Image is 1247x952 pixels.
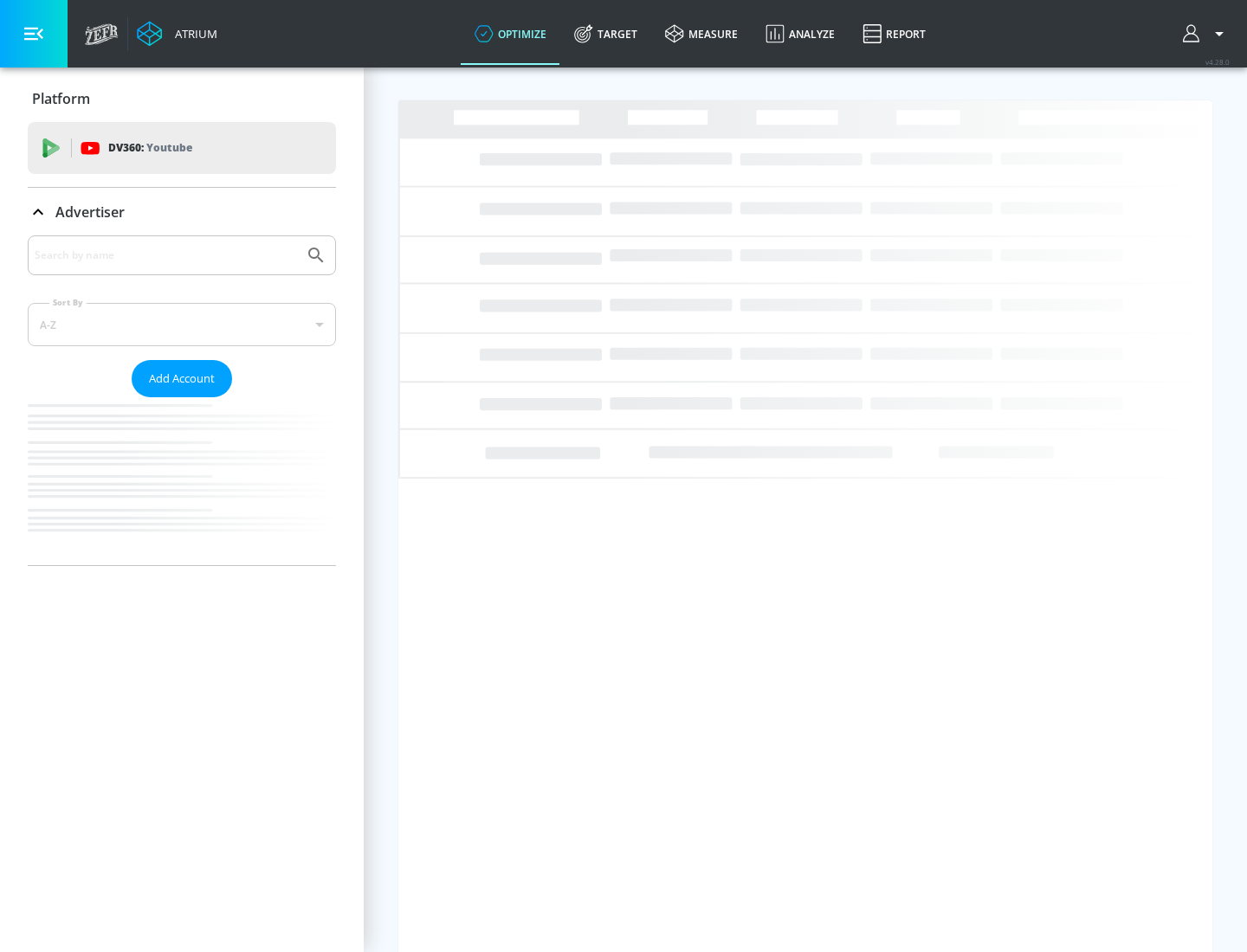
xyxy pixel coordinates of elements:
[168,26,217,42] div: Atrium
[28,122,336,174] div: DV360: Youtube
[35,244,297,267] input: Search by name
[49,297,87,308] label: Sort By
[28,235,336,565] div: Advertiser
[28,303,336,346] div: A-Z
[651,3,752,65] a: measure
[1205,57,1230,67] span: v 4.28.0
[560,3,651,65] a: Target
[28,397,336,565] nav: list of Advertiser
[108,138,192,158] p: DV360:
[55,203,125,222] p: Advertiser
[461,3,560,65] a: optimize
[28,188,336,236] div: Advertiser
[752,3,849,65] a: Analyze
[137,21,217,47] a: Atrium
[149,369,215,389] span: Add Account
[28,74,336,123] div: Platform
[132,360,232,397] button: Add Account
[32,89,90,108] p: Platform
[146,138,192,157] p: Youtube
[849,3,940,65] a: Report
